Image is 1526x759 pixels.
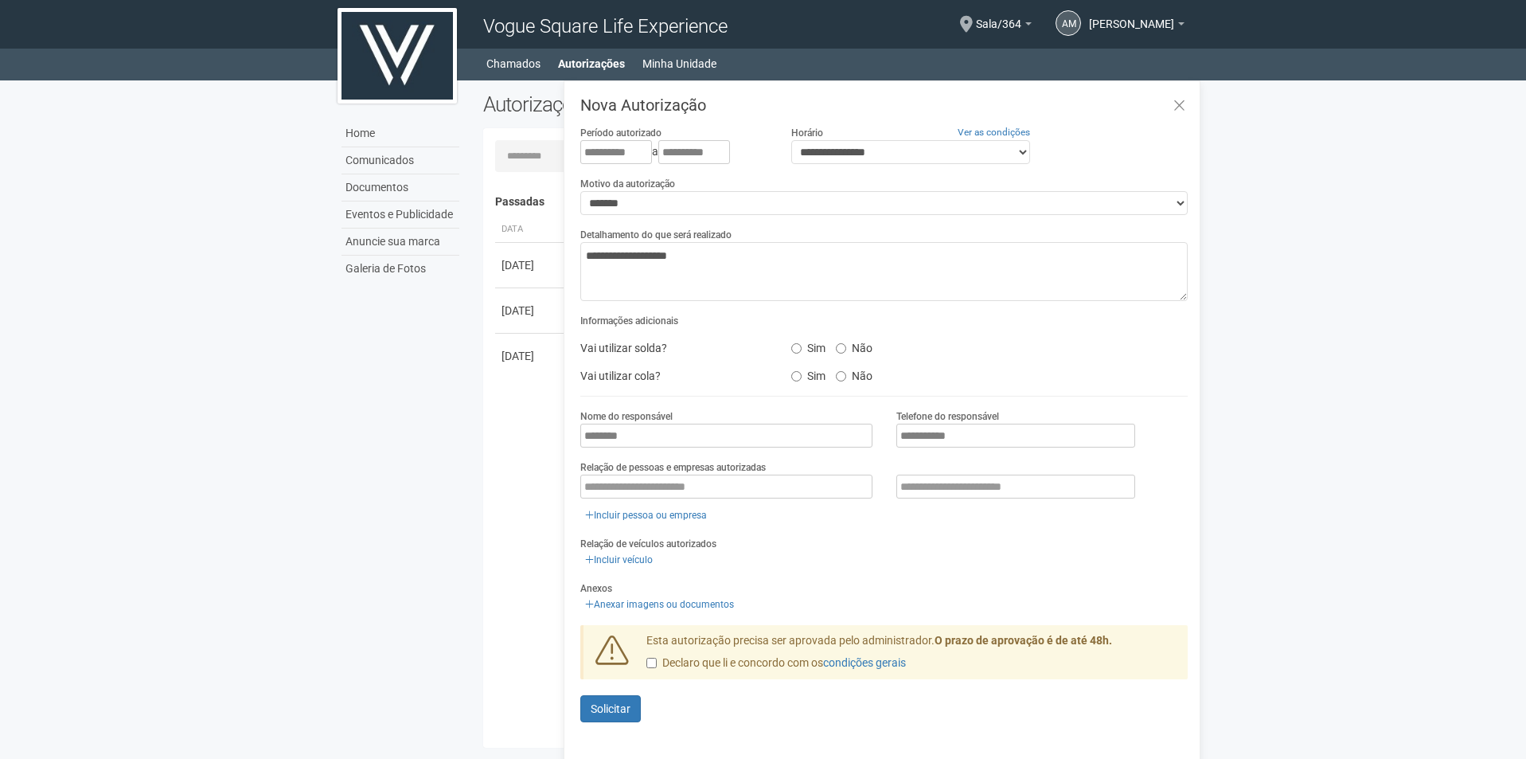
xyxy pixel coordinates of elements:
label: Telefone do responsável [896,409,999,424]
label: Motivo da autorização [580,177,675,191]
label: Período autorizado [580,126,662,140]
a: Autorizações [558,53,625,75]
div: Esta autorização precisa ser aprovada pelo administrador. [634,633,1188,679]
label: Sim [791,336,825,355]
a: Comunicados [341,147,459,174]
label: Declaro que li e concordo com os [646,655,906,671]
div: [DATE] [502,303,560,319]
span: Vogue Square Life Experience [483,15,728,37]
div: Vai utilizar cola? [568,364,779,388]
label: Sim [791,364,825,383]
input: Não [836,343,846,354]
a: Minha Unidade [642,53,716,75]
button: Solicitar [580,695,641,722]
label: Relação de pessoas e empresas autorizadas [580,460,766,475]
label: Nome do responsável [580,409,673,424]
img: logo.jpg [338,8,457,104]
span: Sala/364 [976,2,1021,30]
input: Não [836,371,846,381]
a: Galeria de Fotos [341,256,459,282]
span: Solicitar [591,702,630,715]
a: condições gerais [823,656,906,669]
a: Sala/364 [976,20,1032,33]
label: Horário [791,126,823,140]
a: Incluir veículo [580,551,658,569]
div: Vai utilizar solda? [568,336,779,360]
a: Anexar imagens ou documentos [580,596,739,613]
a: Incluir pessoa ou empresa [580,507,712,524]
a: Anuncie sua marca [341,229,459,256]
a: AM [1056,10,1081,36]
a: [PERSON_NAME] [1089,20,1185,33]
label: Anexos [580,581,612,596]
a: Eventos e Publicidade [341,201,459,229]
a: Chamados [486,53,541,75]
a: Documentos [341,174,459,201]
label: Não [836,364,872,383]
strong: O prazo de aprovação é de até 48h. [935,634,1112,647]
a: Home [341,120,459,147]
label: Não [836,336,872,355]
label: Detalhamento do que será realizado [580,228,732,242]
label: Relação de veículos autorizados [580,537,716,551]
div: a [580,140,767,164]
h2: Autorizações [483,92,824,116]
a: Ver as condições [958,127,1030,138]
div: [DATE] [502,257,560,273]
input: Sim [791,371,802,381]
input: Sim [791,343,802,354]
input: Declaro que li e concordo com oscondições gerais [646,658,657,668]
div: [DATE] [502,348,560,364]
th: Data [495,217,567,243]
span: Aline Martins Braga Saraiva [1089,2,1174,30]
h3: Nova Autorização [580,97,1188,113]
h4: Passadas [495,196,1177,208]
label: Informações adicionais [580,314,678,328]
